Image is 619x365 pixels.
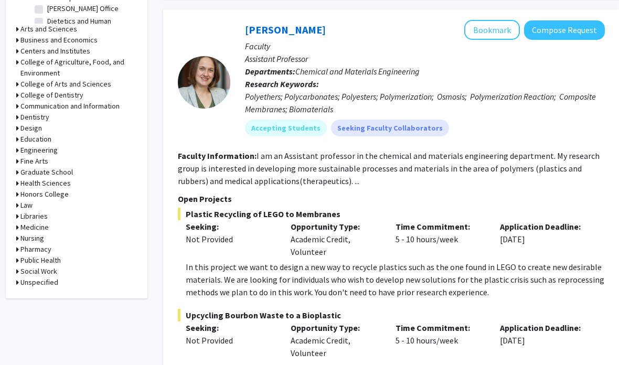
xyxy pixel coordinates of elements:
[500,321,589,334] p: Application Deadline:
[20,156,48,167] h3: Fine Arts
[245,40,605,52] p: Faculty
[492,321,597,359] div: [DATE]
[20,189,69,200] h3: Honors College
[291,220,380,233] p: Opportunity Type:
[20,90,83,101] h3: College of Dentistry
[20,57,137,79] h3: College of Agriculture, Food, and Environment
[283,321,388,359] div: Academic Credit, Volunteer
[283,220,388,258] div: Academic Credit, Volunteer
[464,20,520,40] button: Add Malgorzata Chwatko to Bookmarks
[245,66,295,77] b: Departments:
[20,178,71,189] h3: Health Sciences
[186,261,605,298] p: In this project we want to design a new way to recycle plastics such as the one found in LEGO to ...
[20,222,49,233] h3: Medicine
[20,167,73,178] h3: Graduate School
[8,318,45,357] iframe: Chat
[396,321,485,334] p: Time Commitment:
[524,20,605,40] button: Compose Request to Malgorzata Chwatko
[331,120,449,136] mat-chip: Seeking Faculty Collaborators
[245,79,319,89] b: Research Keywords:
[245,52,605,65] p: Assistant Professor
[245,90,605,115] div: Polyethers; Polycarbonates; Polyesters; Polymerization; Osmosis; Polymerization Reaction; Composi...
[178,151,257,161] b: Faculty Information:
[396,220,485,233] p: Time Commitment:
[500,220,589,233] p: Application Deadline:
[20,101,120,112] h3: Communication and Information
[20,24,77,35] h3: Arts and Sciences
[20,123,42,134] h3: Design
[178,151,600,186] fg-read-more: I am an Assistant professor in the chemical and materials engineering department. My research gro...
[388,220,493,258] div: 5 - 10 hours/week
[178,309,605,321] span: Upcycling Bourbon Waste to a Bioplastic
[20,266,57,277] h3: Social Work
[291,321,380,334] p: Opportunity Type:
[20,255,61,266] h3: Public Health
[47,3,119,14] label: [PERSON_NAME] Office
[245,120,327,136] mat-chip: Accepting Students
[186,220,275,233] p: Seeking:
[20,112,49,123] h3: Dentistry
[20,211,48,222] h3: Libraries
[20,145,58,156] h3: Engineering
[20,277,58,288] h3: Unspecified
[186,334,275,347] div: Not Provided
[186,321,275,334] p: Seeking:
[20,35,98,46] h3: Business and Economics
[47,16,134,38] label: Dietetics and Human Nutrition
[20,134,51,145] h3: Education
[20,46,90,57] h3: Centers and Institutes
[178,208,605,220] span: Plastic Recycling of LEGO to Membranes
[492,220,597,258] div: [DATE]
[20,244,51,255] h3: Pharmacy
[20,233,44,244] h3: Nursing
[388,321,493,359] div: 5 - 10 hours/week
[178,192,605,205] p: Open Projects
[186,233,275,245] div: Not Provided
[20,79,111,90] h3: College of Arts and Sciences
[245,23,326,36] a: [PERSON_NAME]
[295,66,420,77] span: Chemical and Materials Engineering
[20,200,33,211] h3: Law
